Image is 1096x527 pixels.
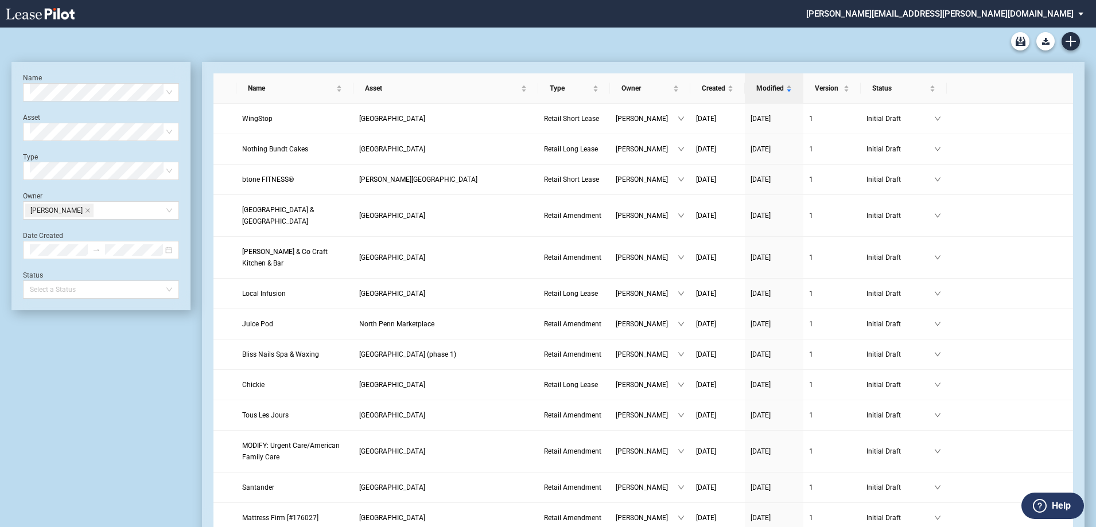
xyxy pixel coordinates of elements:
[242,350,319,358] span: Bliss Nails Spa & Waxing
[809,379,855,391] a: 1
[359,514,425,522] span: Nesconset Shopping Center
[544,252,604,263] a: Retail Amendment
[696,174,739,185] a: [DATE]
[544,290,598,298] span: Retail Long Lease
[809,483,813,491] span: 1
[696,379,739,391] a: [DATE]
[359,145,425,153] span: Stratford Square
[809,113,855,124] a: 1
[23,114,40,122] label: Asset
[30,204,83,217] span: [PERSON_NAME]
[544,379,604,391] a: Retail Long Lease
[242,440,348,463] a: MODIFY: Urgent Care/American Family Care
[696,175,716,184] span: [DATE]
[696,483,716,491] span: [DATE]
[696,210,739,221] a: [DATE]
[616,409,678,421] span: [PERSON_NAME]
[353,73,538,104] th: Asset
[359,290,425,298] span: Middletown Plaza
[866,252,934,263] span: Initial Draft
[809,212,813,220] span: 1
[23,271,43,279] label: Status
[866,349,934,360] span: Initial Draft
[866,288,934,299] span: Initial Draft
[934,290,941,297] span: down
[544,288,604,299] a: Retail Long Lease
[809,320,813,328] span: 1
[544,350,601,358] span: Retail Amendment
[696,290,716,298] span: [DATE]
[861,73,947,104] th: Status
[696,253,716,261] span: [DATE]
[678,351,685,358] span: down
[934,514,941,521] span: down
[751,115,771,123] span: [DATE]
[359,446,533,457] a: [GEOGRAPHIC_DATA]
[751,253,771,261] span: [DATE]
[359,350,456,358] span: Marlton Plaza II (phase 1)
[544,212,601,220] span: Retail Amendment
[751,446,798,457] a: [DATE]
[544,483,601,491] span: Retail Amendment
[359,482,533,493] a: [GEOGRAPHIC_DATA]
[544,253,601,261] span: Retail Amendment
[696,409,739,421] a: [DATE]
[610,73,690,104] th: Owner
[242,379,348,391] a: Chickie
[359,115,425,123] span: Berkshire Crossing
[809,411,813,419] span: 1
[616,482,678,493] span: [PERSON_NAME]
[866,318,934,330] span: Initial Draft
[678,176,685,183] span: down
[544,482,604,493] a: Retail Amendment
[809,290,813,298] span: 1
[866,113,934,124] span: Initial Draft
[872,83,927,94] span: Status
[25,204,94,217] span: Heather Dwyer
[359,212,425,220] span: Bedford Grove
[242,514,318,522] span: Mattress Firm [#176027]
[544,512,604,524] a: Retail Amendment
[696,252,739,263] a: [DATE]
[544,446,604,457] a: Retail Amendment
[359,174,533,185] a: [PERSON_NAME][GEOGRAPHIC_DATA]
[23,74,42,82] label: Name
[1036,32,1055,50] button: Download Blank Form
[242,175,294,184] span: btone FITNESS®
[678,115,685,122] span: down
[678,381,685,388] span: down
[696,447,716,455] span: [DATE]
[696,212,716,220] span: [DATE]
[616,512,678,524] span: [PERSON_NAME]
[751,379,798,391] a: [DATE]
[544,381,598,389] span: Retail Long Lease
[696,143,739,155] a: [DATE]
[242,409,348,421] a: Tous Les Jours
[678,484,685,491] span: down
[359,483,425,491] span: Warminster Towne Center
[616,288,678,299] span: [PERSON_NAME]
[934,351,941,358] span: down
[696,318,739,330] a: [DATE]
[809,115,813,123] span: 1
[242,512,348,524] a: Mattress Firm [#176027]
[809,349,855,360] a: 1
[751,514,771,522] span: [DATE]
[866,409,934,421] span: Initial Draft
[690,73,745,104] th: Created
[92,246,100,254] span: to
[544,143,604,155] a: Retail Long Lease
[242,483,274,491] span: Santander
[616,143,678,155] span: [PERSON_NAME]
[866,512,934,524] span: Initial Draft
[544,210,604,221] a: Retail Amendment
[809,318,855,330] a: 1
[809,210,855,221] a: 1
[242,246,348,269] a: [PERSON_NAME] & Co Craft Kitchen & Bar
[809,514,813,522] span: 1
[544,447,601,455] span: Retail Amendment
[934,412,941,419] span: down
[751,381,771,389] span: [DATE]
[359,320,434,328] span: North Penn Marketplace
[678,146,685,153] span: down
